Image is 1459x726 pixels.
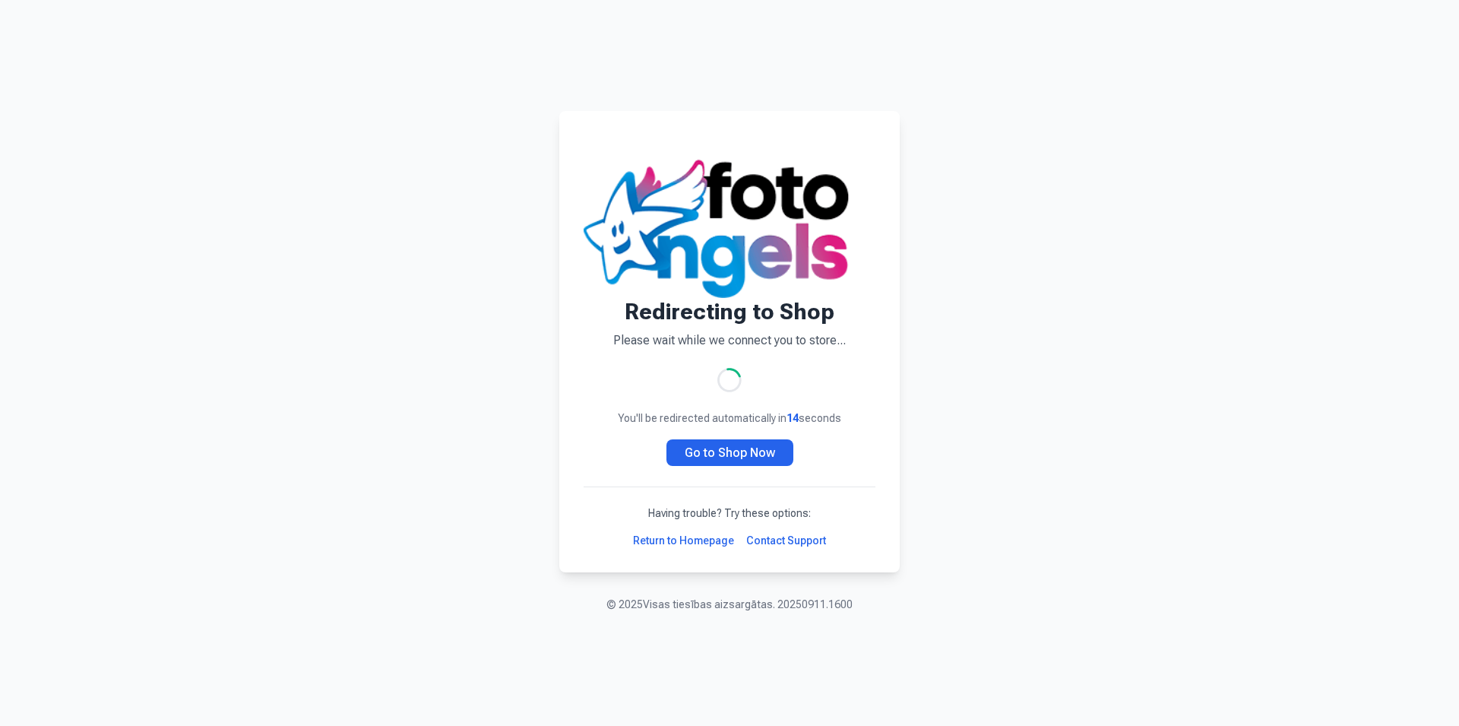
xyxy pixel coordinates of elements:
h1: Redirecting to Shop [584,298,875,325]
a: Go to Shop Now [666,439,793,466]
p: Having trouble? Try these options: [584,506,875,521]
p: Please wait while we connect you to store... [584,331,875,350]
a: Return to Homepage [633,533,734,548]
p: You'll be redirected automatically in seconds [584,411,875,426]
p: © 2025 Visas tiesības aizsargātas. 20250911.1600 [606,597,853,612]
span: 14 [786,412,799,424]
a: Contact Support [746,533,826,548]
